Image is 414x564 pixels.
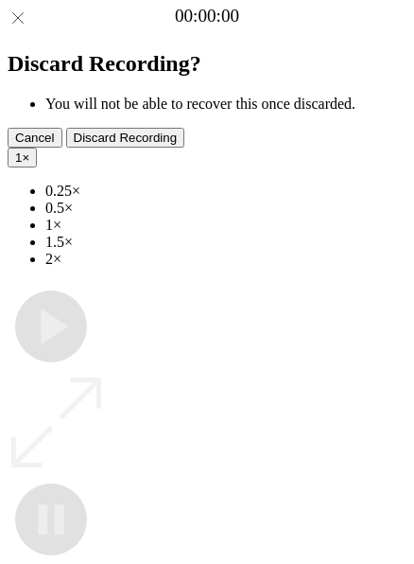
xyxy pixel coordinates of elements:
[8,148,37,167] button: 1×
[45,217,406,234] li: 1×
[8,128,62,148] button: Cancel
[8,51,406,77] h2: Discard Recording?
[66,128,185,148] button: Discard Recording
[45,200,406,217] li: 0.5×
[15,150,22,165] span: 1
[45,96,406,113] li: You will not be able to recover this once discarded.
[45,234,406,251] li: 1.5×
[45,183,406,200] li: 0.25×
[175,6,239,26] a: 00:00:00
[45,251,406,268] li: 2×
